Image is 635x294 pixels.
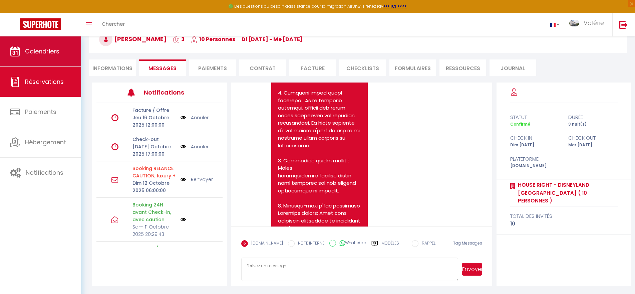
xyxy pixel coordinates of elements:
[289,59,336,76] li: Facture
[132,143,176,158] p: [DATE] Octobre 2025 17:00:00
[381,240,399,252] label: Modèles
[144,85,196,100] h3: Notifications
[506,155,564,163] div: Plateforme
[510,121,530,127] span: Confirmé
[132,107,176,114] p: Facture / Offre
[20,18,61,30] img: Super Booking
[389,59,436,76] li: FORMULAIRES
[516,181,618,205] a: House Right - Disneyland [GEOGRAPHIC_DATA] ( 10 personnes )
[564,142,622,148] div: Mer [DATE]
[506,113,564,121] div: statut
[239,59,286,76] li: Contrat
[584,19,604,27] span: Valérie
[191,35,235,43] span: 10 Personnes
[97,13,130,36] a: Chercher
[383,3,407,9] a: >>> ICI <<<<
[462,263,482,276] button: Envoyer
[439,59,486,76] li: Ressources
[191,114,209,121] a: Annuler
[25,78,64,86] span: Réservations
[242,35,303,43] span: di [DATE] - me [DATE]
[132,165,176,179] p: Motif d'échec d'envoi
[418,240,435,248] label: RAPPEL
[132,136,176,143] p: Check-out
[569,20,579,26] img: ...
[490,59,536,76] li: Journal
[132,179,176,194] p: Dim 12 Octobre 2025 06:00:00
[99,35,167,43] span: [PERSON_NAME]
[564,121,622,128] div: 3 nuit(s)
[506,163,564,169] div: [DOMAIN_NAME]
[336,240,366,247] label: WhatsApp
[506,134,564,142] div: check in
[148,64,177,72] span: Messages
[564,13,612,36] a: ... Valérie
[189,59,236,76] li: Paiements
[25,47,59,55] span: Calendriers
[295,240,324,248] label: NOTE INTERNE
[453,240,482,246] span: Tag Messages
[25,138,66,146] span: Hébergement
[25,108,56,116] span: Paiements
[191,176,213,183] a: Renvoyer
[89,59,136,76] li: Informations
[132,201,176,223] p: Booking 24H avant Check-in, avec caution
[132,223,176,238] p: Sam 11 Octobre 2025 20:29:43
[248,240,283,248] label: [DOMAIN_NAME]
[102,20,125,27] span: Chercher
[181,176,186,183] img: NO IMAGE
[619,20,628,29] img: logout
[181,143,186,150] img: NO IMAGE
[132,114,176,129] p: Jeu 16 Octobre 2025 12:00:00
[26,168,63,177] span: Notifications
[191,143,209,150] a: Annuler
[181,114,186,121] img: NO IMAGE
[181,217,186,222] img: NO IMAGE
[339,59,386,76] li: CHECKLISTS
[564,113,622,121] div: durée
[510,212,618,220] div: total des invités
[173,35,185,43] span: 3
[510,220,618,228] div: 10
[564,134,622,142] div: check out
[506,142,564,148] div: Dim [DATE]
[132,245,176,267] p: CAUTION / DEPOSIT Booking Luxury +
